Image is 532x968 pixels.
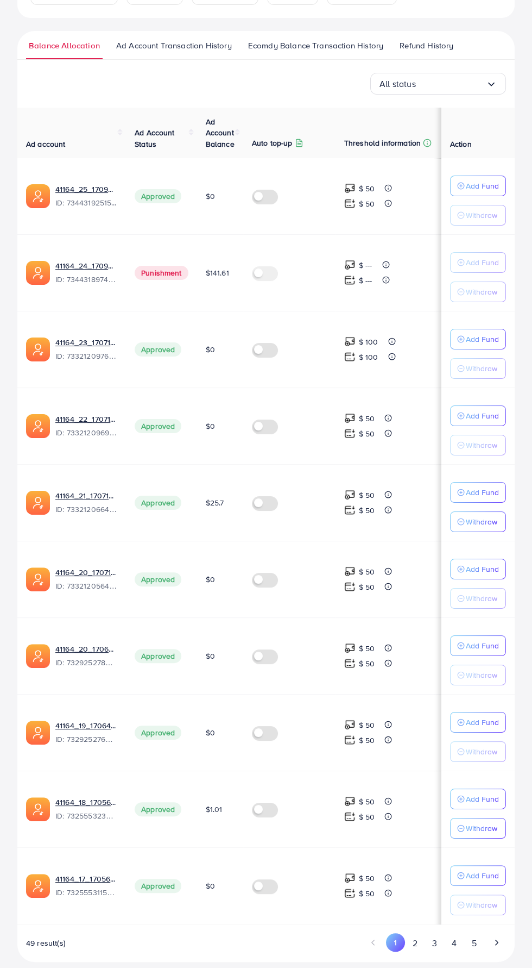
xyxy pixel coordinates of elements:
[55,657,117,668] span: ID: 7329252780571557890
[135,572,181,586] span: Approved
[55,797,117,822] div: <span class='underline'>41164_18_1705613299404</span></br>7325553238722314241
[55,567,117,592] div: <span class='underline'>41164_20_1707142368069</span></br>7332120564271874049
[450,635,506,656] button: Add Fund
[464,933,484,953] button: Go to page 5
[450,818,506,839] button: Withdraw
[466,256,499,269] p: Add Fund
[55,184,117,195] a: 41164_25_1709982599082
[206,651,215,661] span: $0
[359,719,375,732] p: $ 50
[344,566,356,577] img: top-up amount
[344,581,356,592] img: top-up amount
[55,797,117,808] a: 41164_18_1705613299404
[359,489,375,502] p: $ 50
[55,427,117,438] span: ID: 7332120969684811778
[206,880,215,891] span: $0
[206,421,215,432] span: $0
[135,879,181,893] span: Approved
[466,515,497,528] p: Withdraw
[450,789,506,809] button: Add Fund
[55,260,117,271] a: 41164_24_1709982576916
[450,741,506,762] button: Withdraw
[450,252,506,273] button: Add Fund
[450,282,506,302] button: Withdraw
[55,260,117,285] div: <span class='underline'>41164_24_1709982576916</span></br>7344318974215340033
[466,486,499,499] p: Add Fund
[344,198,356,209] img: top-up amount
[26,414,50,438] img: ic-ads-acc.e4c84228.svg
[135,342,181,357] span: Approved
[466,869,499,882] p: Add Fund
[359,197,375,210] p: $ 50
[344,872,356,884] img: top-up amount
[206,116,235,149] span: Ad Account Balance
[55,490,117,515] div: <span class='underline'>41164_21_1707142387585</span></br>7332120664427642882
[26,261,50,285] img: ic-ads-acc.e4c84228.svg
[466,362,497,375] p: Withdraw
[450,405,506,426] button: Add Fund
[359,182,375,195] p: $ 50
[206,267,229,278] span: $141.61
[416,76,486,92] input: Search for option
[344,642,356,654] img: top-up amount
[26,721,50,745] img: ic-ads-acc.e4c84228.svg
[450,205,506,226] button: Withdraw
[344,428,356,439] img: top-up amount
[486,919,524,960] iframe: Chat
[450,559,506,579] button: Add Fund
[466,822,497,835] p: Withdraw
[359,734,375,747] p: $ 50
[359,351,378,364] p: $ 100
[344,274,356,286] img: top-up amount
[344,413,356,424] img: top-up amount
[55,414,117,439] div: <span class='underline'>41164_22_1707142456408</span></br>7332120969684811778
[466,592,497,605] p: Withdraw
[55,197,117,208] span: ID: 7344319251534069762
[466,792,499,805] p: Add Fund
[135,189,181,203] span: Approved
[26,139,66,149] span: Ad account
[344,811,356,822] img: top-up amount
[379,76,416,92] span: All status
[55,337,117,362] div: <span class='underline'>41164_23_1707142475983</span></br>7332120976240689154
[445,933,464,953] button: Go to page 4
[55,337,117,348] a: 41164_23_1707142475983
[466,745,497,758] p: Withdraw
[135,266,188,280] span: Punishment
[344,658,356,669] img: top-up amount
[26,491,50,515] img: ic-ads-acc.e4c84228.svg
[450,176,506,196] button: Add Fund
[26,184,50,208] img: ic-ads-acc.e4c84228.svg
[26,938,66,948] span: 49 result(s)
[466,669,497,682] p: Withdraw
[116,40,232,52] span: Ad Account Transaction History
[55,810,117,821] span: ID: 7325553238722314241
[55,274,117,285] span: ID: 7344318974215340033
[359,810,375,823] p: $ 50
[359,657,375,670] p: $ 50
[26,797,50,821] img: ic-ads-acc.e4c84228.svg
[364,933,506,953] ul: Pagination
[344,183,356,194] img: top-up amount
[26,567,50,591] img: ic-ads-acc.e4c84228.svg
[55,644,117,654] a: 41164_20_1706474683598
[450,358,506,379] button: Withdraw
[359,427,375,440] p: $ 50
[466,716,499,729] p: Add Fund
[344,351,356,363] img: top-up amount
[55,734,117,745] span: ID: 7329252760468127746
[450,511,506,532] button: Withdraw
[344,336,356,347] img: top-up amount
[466,333,499,346] p: Add Fund
[206,497,224,508] span: $25.7
[450,895,506,915] button: Withdraw
[466,898,497,911] p: Withdraw
[450,139,472,149] span: Action
[55,644,117,669] div: <span class='underline'>41164_20_1706474683598</span></br>7329252780571557890
[344,259,356,271] img: top-up amount
[466,563,499,576] p: Add Fund
[26,644,50,668] img: ic-ads-acc.e4c84228.svg
[206,727,215,738] span: $0
[135,649,181,663] span: Approved
[55,873,117,898] div: <span class='underline'>41164_17_1705613281037</span></br>7325553115980349442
